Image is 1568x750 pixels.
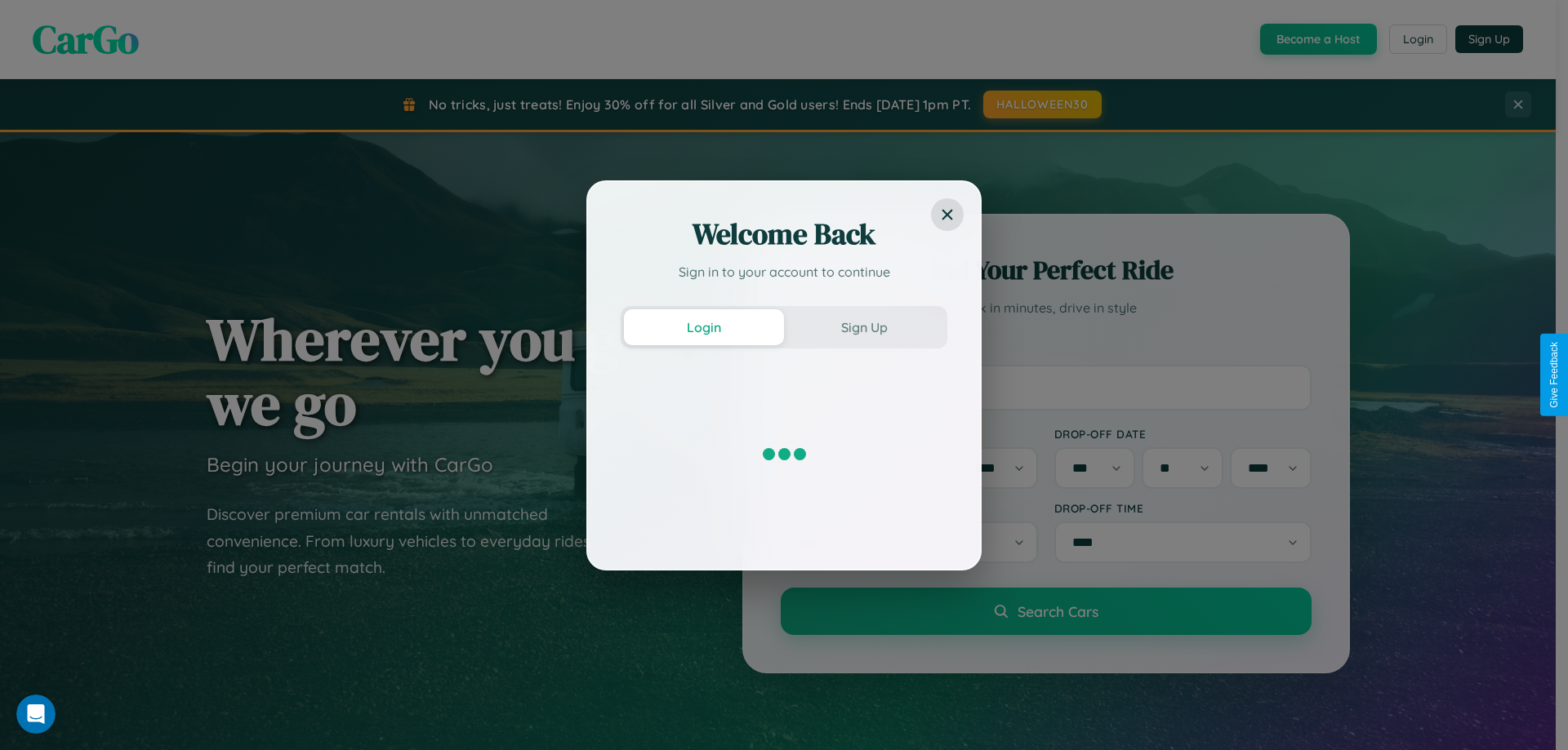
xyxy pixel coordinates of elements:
iframe: Intercom live chat [16,695,56,734]
button: Sign Up [784,309,944,345]
p: Sign in to your account to continue [621,262,947,282]
h2: Welcome Back [621,215,947,254]
button: Login [624,309,784,345]
div: Give Feedback [1548,342,1560,408]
